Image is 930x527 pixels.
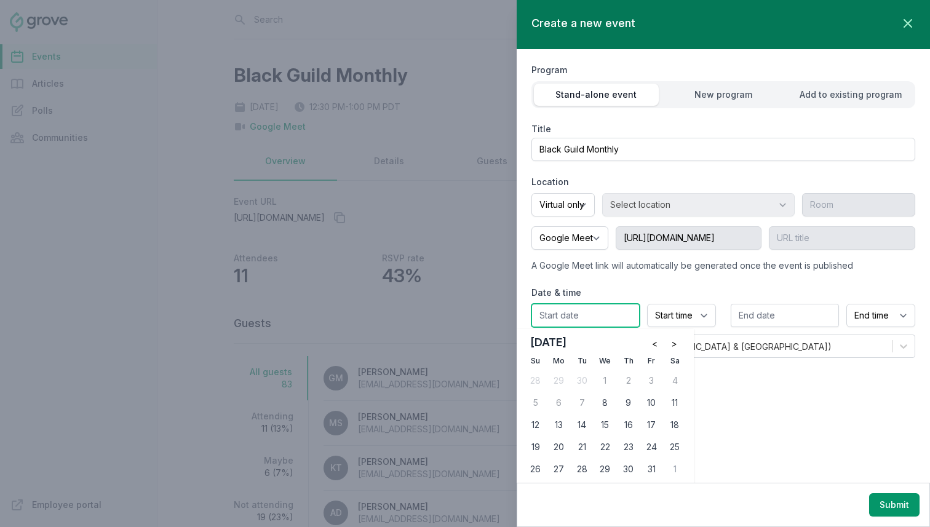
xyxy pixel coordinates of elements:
input: Room [802,193,915,216]
input: End date [731,304,839,327]
div: Choose Wednesday, October 29th, 2025 [595,459,615,479]
div: Choose Friday, October 24th, 2025 [642,437,661,457]
input: URL title [769,226,915,250]
div: A Google Meet link will automatically be generated once the event is published [531,260,915,272]
div: Mo [549,351,569,371]
span: < [652,338,658,350]
button: Previous Month [645,334,664,354]
div: Not available Thursday, October 2nd, 2025 [619,371,638,390]
div: Not available Sunday, October 5th, 2025 [526,393,546,413]
div: Not available Monday, October 6th, 2025 [549,393,569,413]
div: New program [661,89,786,101]
div: Not available Tuesday, October 7th, 2025 [572,393,592,413]
div: Choose Thursday, October 9th, 2025 [619,393,638,413]
div: Choose Wednesday, October 15th, 2025 [595,415,615,435]
div: Choose Monday, October 13th, 2025 [549,415,569,435]
div: Not available Tuesday, September 30th, 2025 [572,371,592,390]
button: Next Month [664,334,684,354]
div: Choose Tuesday, October 21st, 2025 [572,437,592,457]
button: Submit [869,493,920,517]
div: Choose Tuesday, October 28th, 2025 [572,459,592,479]
div: Choose Friday, October 17th, 2025 [642,415,661,435]
div: Choose Tuesday, October 14th, 2025 [572,415,592,435]
div: Tu [572,351,592,371]
div: Not available Friday, October 3rd, 2025 [642,371,661,390]
div: Th [619,351,638,371]
div: Choose Saturday, October 25th, 2025 [665,437,685,457]
input: URL [616,226,762,250]
div: Not available Sunday, September 28th, 2025 [526,371,546,390]
div: We [595,351,615,371]
div: Choose Saturday, November 1st, 2025 [665,459,685,479]
div: Choose Wednesday, October 8th, 2025 [595,393,615,413]
div: Choose Wednesday, October 22nd, 2025 [595,437,615,457]
div: Su [526,351,546,371]
span: > [671,338,677,350]
div: Choose Saturday, October 18th, 2025 [665,415,685,435]
div: Choose Monday, October 20th, 2025 [549,437,569,457]
div: Choose Sunday, October 19th, 2025 [526,437,546,457]
div: Choose Monday, October 27th, 2025 [549,459,569,479]
div: Sa [665,351,685,371]
div: Add to existing program [788,89,913,101]
div: Not available Monday, September 29th, 2025 [549,371,569,390]
input: Start date [531,304,640,327]
label: Location [531,176,915,188]
div: month 2025-10 [524,371,686,481]
label: Date & time [531,287,915,299]
div: Choose Sunday, October 12th, 2025 [526,415,546,435]
div: Choose Thursday, October 16th, 2025 [619,415,638,435]
div: Not available Saturday, October 4th, 2025 [665,371,685,390]
div: Fr [642,351,661,371]
div: Choose Thursday, October 23rd, 2025 [619,437,638,457]
div: Choose Thursday, October 30th, 2025 [619,459,638,479]
label: Title [531,123,915,135]
div: [DATE] [530,334,686,351]
div: Choose Friday, October 10th, 2025 [642,393,661,413]
div: Choose Sunday, October 26th, 2025 [526,459,546,479]
div: Choose Saturday, October 11th, 2025 [665,393,685,413]
div: Choose Friday, October 31st, 2025 [642,459,661,479]
div: Not available Wednesday, October 1st, 2025 [595,371,615,390]
label: Program [531,64,915,76]
h2: Create a new event [531,15,635,32]
div: Stand-alone event [534,89,659,101]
